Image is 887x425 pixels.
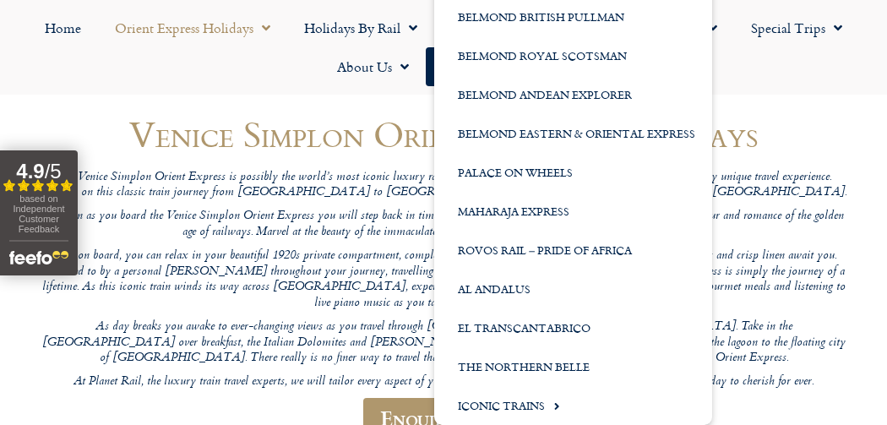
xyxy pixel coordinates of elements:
a: Belmond Eastern & Oriental Express [434,114,712,153]
a: Al Andalus [434,270,712,308]
a: Orient Express Holidays [98,8,287,47]
h1: Venice Simplon Orient Express Holidays [38,114,849,154]
a: Home [28,8,98,47]
p: At Planet Rail, the luxury train travel experts, we will tailor every aspect of your trip from st... [38,374,849,390]
a: Iconic Trains [434,386,712,425]
p: Once on board, you can relax in your beautiful 1920s private compartment, complete with wood-pane... [38,248,849,312]
nav: Menu [8,8,879,86]
a: The Northern Belle [434,347,712,386]
a: Belmond Royal Scotsman [434,36,712,75]
a: Start your Journey [426,47,568,86]
a: Palace on Wheels [434,153,712,192]
p: As day breaks you awake to ever-changing views as you travel through [GEOGRAPHIC_DATA] towards [G... [38,319,849,367]
a: Holidays by Rail [287,8,434,47]
a: Rovos Rail – Pride of Africa [434,231,712,270]
a: El Transcantabrico [434,308,712,347]
a: About Us [320,47,426,86]
a: Special Trips [734,8,859,47]
a: Belmond Andean Explorer [434,75,712,114]
a: Maharaja Express [434,192,712,231]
